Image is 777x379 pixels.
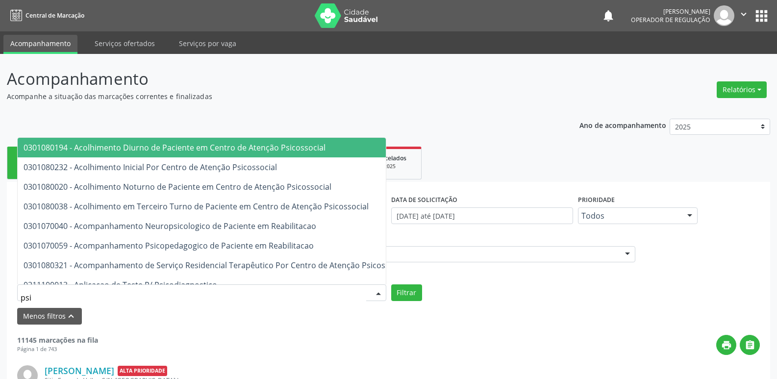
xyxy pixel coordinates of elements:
[25,11,84,20] span: Central de Marcação
[631,7,710,16] div: [PERSON_NAME]
[745,340,755,351] i: 
[24,221,316,231] span: 0301070040 - Acompanhamento Neuropsicologico de Paciente em Reabilitacao
[579,119,666,131] p: Ano de acompanhamento
[714,5,734,26] img: img
[118,366,167,376] span: Alta Prioridade
[391,207,573,224] input: Selecione um intervalo
[24,142,326,153] span: 0301080194 - Acolhimento Diurno de Paciente em Centro de Atenção Psicossocial
[717,81,767,98] button: Relatórios
[740,335,760,355] button: 
[7,7,84,24] a: Central de Marcação
[24,162,277,173] span: 0301080232 - Acolhimento Inicial Por Centro de Atenção Psicossocial
[631,16,710,24] span: Operador de regulação
[578,192,615,207] label: Prioridade
[734,5,753,26] button: 
[7,67,541,91] p: Acompanhamento
[172,35,243,52] a: Serviços por vaga
[581,211,677,221] span: Todos
[7,91,541,101] p: Acompanhe a situação das marcações correntes e finalizadas
[716,335,736,355] button: print
[738,9,749,20] i: 
[602,9,615,23] button: notifications
[88,35,162,52] a: Serviços ofertados
[365,163,414,170] div: 2025
[17,335,98,345] strong: 11145 marcações na fila
[374,154,406,162] span: Cancelados
[24,279,217,290] span: 0211100013 - Aplicacao de Teste P/ Psicodiagnostico
[17,308,82,325] button: Menos filtroskeyboard_arrow_up
[721,340,732,351] i: print
[24,260,406,271] span: 0301080321 - Acompanhamento de Serviço Residencial Terapêutico Por Centro de Atenção Psicossocial
[24,201,369,212] span: 0301080038 - Acolhimento em Terceiro Turno de Paciente em Centro de Atenção Psicossocial
[21,288,366,307] input: Selecionar procedimento
[753,7,770,25] button: apps
[3,35,77,54] a: Acompanhamento
[24,181,331,192] span: 0301080020 - Acolhimento Noturno de Paciente em Centro de Atenção Psicossocial
[17,345,98,354] div: Página 1 de 743
[24,240,314,251] span: 0301070059 - Acompanhamento Psicopedagogico de Paciente em Reabilitacao
[66,311,76,322] i: keyboard_arrow_up
[14,166,63,173] div: Nova marcação
[45,365,114,376] a: [PERSON_NAME]
[391,192,457,207] label: DATA DE SOLICITAÇÃO
[391,284,422,301] button: Filtrar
